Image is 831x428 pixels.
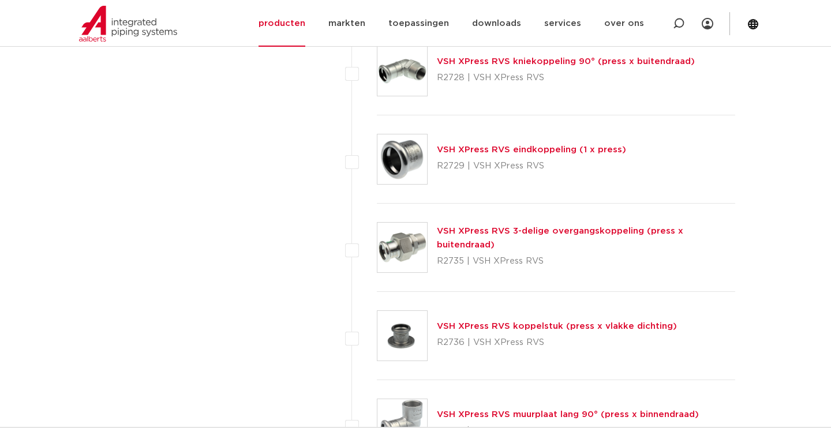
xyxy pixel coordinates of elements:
a: VSH XPress RVS 3-delige overgangskoppeling (press x buitendraad) [437,227,683,249]
p: R2728 | VSH XPress RVS [437,69,695,87]
img: Thumbnail for VSH XPress RVS koppelstuk (press x vlakke dichting) [377,311,427,361]
p: R2736 | VSH XPress RVS [437,333,677,352]
img: Thumbnail for VSH XPress RVS eindkoppeling (1 x press) [377,134,427,184]
p: R2735 | VSH XPress RVS [437,252,735,271]
p: R2729 | VSH XPress RVS [437,157,626,175]
img: Thumbnail for VSH XPress RVS kniekoppeling 90° (press x buitendraad) [377,46,427,96]
a: VSH XPress RVS koppelstuk (press x vlakke dichting) [437,322,677,331]
a: VSH XPress RVS kniekoppeling 90° (press x buitendraad) [437,57,695,66]
img: Thumbnail for VSH XPress RVS 3-delige overgangskoppeling (press x buitendraad) [377,223,427,272]
a: VSH XPress RVS eindkoppeling (1 x press) [437,145,626,154]
a: VSH XPress RVS muurplaat lang 90° (press x binnendraad) [437,410,699,419]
